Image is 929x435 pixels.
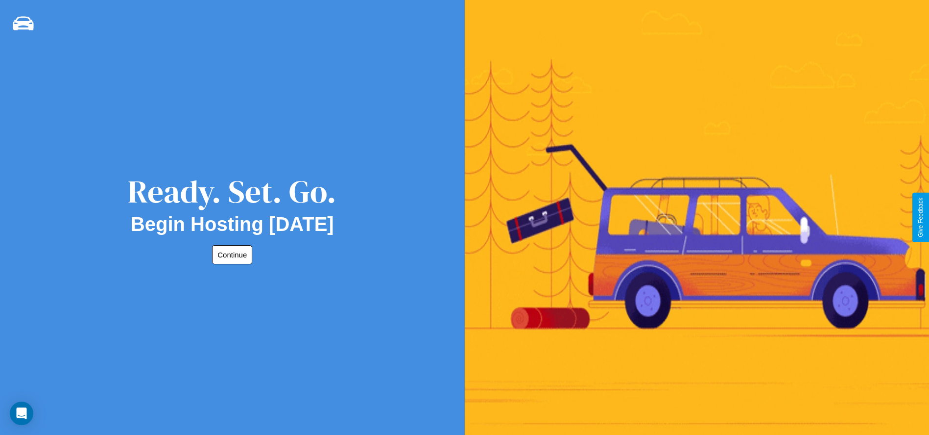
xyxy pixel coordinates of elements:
[212,245,252,264] button: Continue
[128,170,336,213] div: Ready. Set. Go.
[10,402,33,425] div: Open Intercom Messenger
[131,213,334,235] h2: Begin Hosting [DATE]
[917,198,924,237] div: Give Feedback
